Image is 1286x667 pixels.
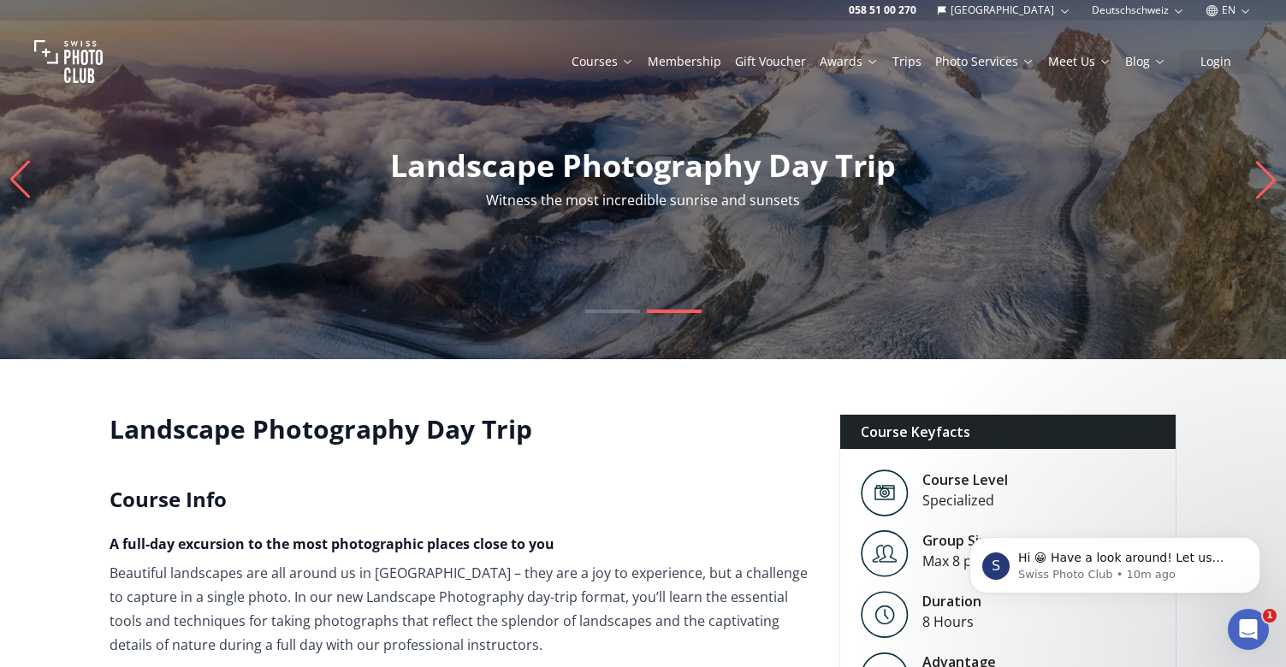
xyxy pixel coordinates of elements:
span: Search for help [35,217,139,235]
button: Courses [565,50,641,74]
span: Home [38,552,76,564]
div: Specialized [922,490,1008,511]
img: Level [861,469,909,516]
div: Course Level [922,469,1008,490]
img: Level [861,530,909,577]
a: Photo Services [935,53,1034,70]
a: 058 51 00 270 [849,3,916,17]
div: Ask a questionWe typically reply within 2 hours [17,347,325,412]
button: Search for help [25,209,317,243]
div: Is there a specific theme for each event? [25,250,317,281]
iframe: Intercom notifications message [944,501,1286,621]
button: Photo Services [928,50,1041,74]
div: Close [294,27,325,58]
img: logo [34,32,74,60]
button: Messages [228,510,342,578]
button: Login [1180,50,1252,74]
strong: A full-day excursion to the most photographic places close to you [110,534,554,553]
a: Membership [648,53,721,70]
p: How can we help? [34,151,308,180]
a: Courses [572,53,634,70]
span: 1 [1263,609,1277,623]
a: Blog [1125,53,1166,70]
iframe: Intercom live chat [1228,609,1269,650]
p: Beautiful landscapes are all around us in [GEOGRAPHIC_DATA] – they are a joy to experience, but a... [110,561,812,657]
div: Which camera and photography equipment do you recommend for me? [35,288,287,324]
div: Course Keyfacts [840,415,1176,449]
button: Gift Voucher [728,50,813,74]
button: Help [114,510,228,578]
button: Meet Us [1041,50,1118,74]
img: Level [861,591,909,638]
button: Blog [1118,50,1173,74]
div: Ask a question [35,362,286,380]
div: Which camera and photography equipment do you recommend for me? [25,281,317,331]
div: We typically reply within 2 hours [35,380,286,398]
div: Max 8 people [922,551,1008,571]
span: Messages [256,552,315,564]
a: Trips [892,53,922,70]
h1: Landscape Photography Day Trip [110,414,812,445]
a: Awards [820,53,879,70]
h2: Course Info [110,486,812,513]
a: Gift Voucher [735,53,806,70]
button: Awards [813,50,886,74]
div: Group Size [922,530,1008,551]
img: Swiss photo club [34,27,103,96]
a: Meet Us [1048,53,1111,70]
button: Trips [886,50,928,74]
button: Membership [641,50,728,74]
div: 8 Hours [922,611,981,632]
img: Profile image for Quim [200,27,234,62]
p: Hi there 👋 [34,121,308,151]
div: Duration [922,591,981,611]
img: Profile image for Osan [233,27,267,62]
span: Help [157,552,185,564]
div: Is there a specific theme for each event? [35,257,287,274]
